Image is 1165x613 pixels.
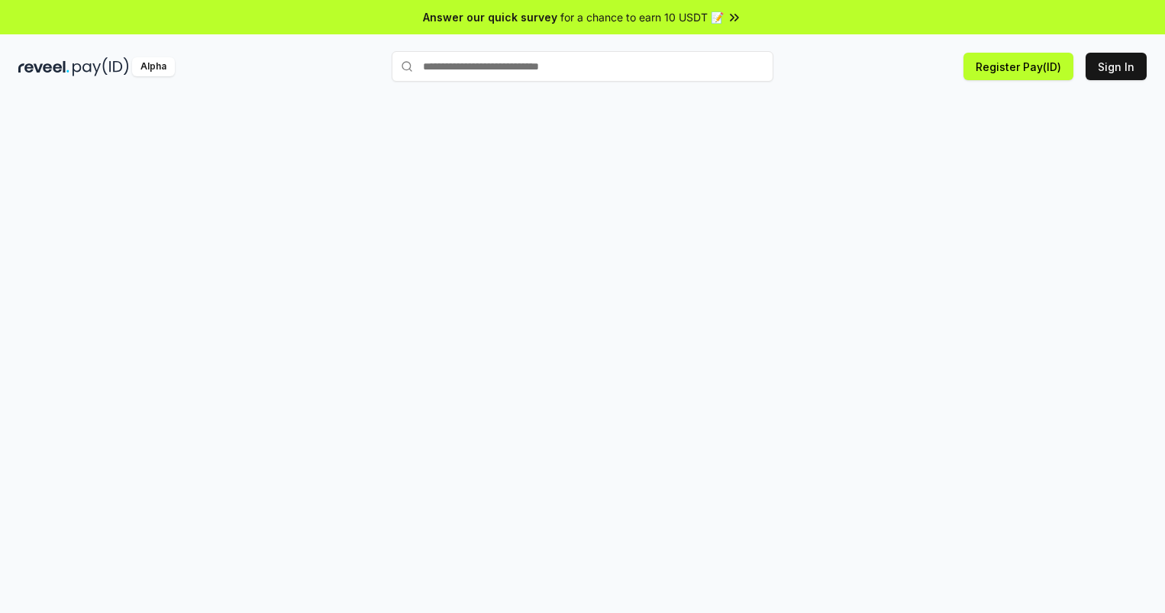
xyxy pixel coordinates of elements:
[73,57,129,76] img: pay_id
[423,9,557,25] span: Answer our quick survey
[560,9,724,25] span: for a chance to earn 10 USDT 📝
[963,53,1073,80] button: Register Pay(ID)
[18,57,69,76] img: reveel_dark
[1086,53,1147,80] button: Sign In
[132,57,175,76] div: Alpha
